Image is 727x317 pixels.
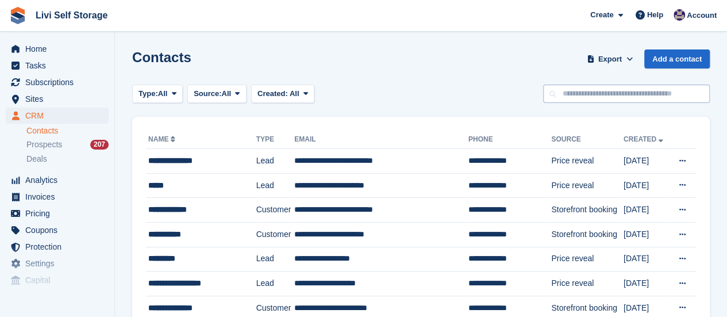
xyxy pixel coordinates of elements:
button: Source: All [187,85,247,104]
button: Created: All [251,85,314,104]
th: Source [551,131,624,149]
span: Coupons [25,222,94,238]
span: Sites [25,91,94,107]
td: [DATE] [624,272,670,296]
span: Account [687,10,717,21]
span: Capital [25,272,94,288]
span: Analytics [25,172,94,188]
a: menu [6,189,109,205]
a: Created [624,135,666,143]
td: [DATE] [624,222,670,247]
span: Export [598,54,622,65]
a: menu [6,91,109,107]
td: Storefront booking [551,222,624,247]
span: Invoices [25,189,94,205]
td: Lead [256,173,295,198]
td: Price reveal [551,149,624,174]
td: Lead [256,272,295,296]
a: Name [148,135,178,143]
a: Contacts [26,125,109,136]
img: stora-icon-8386f47178a22dfd0bd8f6a31ec36ba5ce8667c1dd55bd0f319d3a0aa187defe.svg [9,7,26,24]
a: Livi Self Storage [31,6,112,25]
a: menu [6,222,109,238]
h1: Contacts [132,49,191,65]
span: Settings [25,255,94,272]
a: menu [6,41,109,57]
span: Pricing [25,205,94,221]
td: [DATE] [624,247,670,272]
td: Price reveal [551,247,624,272]
span: Source: [194,88,221,100]
th: Phone [468,131,551,149]
td: Customer [256,198,295,223]
a: menu [6,74,109,90]
span: Tasks [25,58,94,74]
img: Jim [674,9,685,21]
td: Price reveal [551,272,624,296]
td: Lead [256,247,295,272]
td: [DATE] [624,198,670,223]
td: [DATE] [624,173,670,198]
a: Deals [26,153,109,165]
span: Create [590,9,613,21]
span: Deals [26,154,47,165]
span: Subscriptions [25,74,94,90]
span: CRM [25,108,94,124]
a: menu [6,272,109,288]
span: Home [25,41,94,57]
span: Prospects [26,139,62,150]
div: 207 [90,140,109,150]
button: Type: All [132,85,183,104]
td: Storefront booking [551,198,624,223]
span: Protection [25,239,94,255]
td: Price reveal [551,173,624,198]
span: Type: [139,88,158,100]
td: [DATE] [624,149,670,174]
a: menu [6,58,109,74]
span: All [158,88,168,100]
td: Lead [256,149,295,174]
a: menu [6,239,109,255]
a: menu [6,108,109,124]
a: Prospects 207 [26,139,109,151]
span: All [290,89,299,98]
span: Help [647,9,663,21]
button: Export [584,49,635,68]
span: All [222,88,232,100]
span: Created: [257,89,288,98]
th: Email [294,131,468,149]
a: menu [6,172,109,188]
a: menu [6,205,109,221]
th: Type [256,131,295,149]
td: Customer [256,222,295,247]
a: Add a contact [644,49,710,68]
a: menu [6,255,109,272]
